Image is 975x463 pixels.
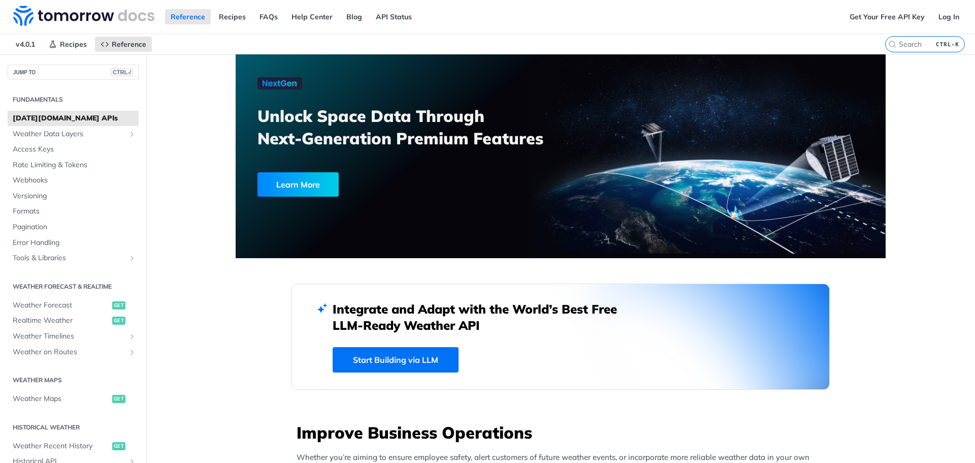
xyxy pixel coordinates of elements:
button: Show subpages for Weather on Routes [128,348,136,356]
h2: Historical Weather [8,423,139,432]
a: Log In [933,9,965,24]
div: Learn More [257,172,339,197]
h3: Improve Business Operations [297,421,830,444]
a: Tools & LibrariesShow subpages for Tools & Libraries [8,251,139,266]
a: Weather TimelinesShow subpages for Weather Timelines [8,329,139,344]
a: Start Building via LLM [333,347,459,373]
a: Blog [341,9,368,24]
kbd: CTRL-K [933,39,962,49]
a: Pagination [8,220,139,235]
span: [DATE][DOMAIN_NAME] APIs [13,113,136,124]
button: Show subpages for Weather Data Layers [128,130,136,138]
span: get [112,301,125,310]
span: Weather on Routes [13,347,125,357]
a: Reference [165,9,211,24]
span: Weather Timelines [13,331,125,342]
span: get [112,317,125,325]
a: Rate Limiting & Tokens [8,158,139,173]
a: Help Center [286,9,338,24]
span: Weather Data Layers [13,129,125,139]
a: Weather Recent Historyget [8,439,139,454]
button: JUMP TOCTRL-/ [8,65,139,80]
a: Weather Mapsget [8,391,139,407]
a: Recipes [213,9,251,24]
button: Show subpages for Tools & Libraries [128,254,136,262]
a: Versioning [8,189,139,204]
a: Error Handling [8,235,139,251]
span: get [112,442,125,450]
a: Weather Forecastget [8,298,139,313]
a: FAQs [254,9,283,24]
h3: Unlock Space Data Through Next-Generation Premium Features [257,105,572,149]
span: Weather Forecast [13,300,110,311]
img: Tomorrow.io Weather API Docs [13,6,154,26]
span: get [112,395,125,403]
a: Weather on RoutesShow subpages for Weather on Routes [8,345,139,360]
a: Access Keys [8,142,139,157]
svg: Search [888,40,896,48]
span: Webhooks [13,175,136,186]
span: Formats [13,206,136,217]
span: Error Handling [13,238,136,248]
span: Tools & Libraries [13,253,125,263]
span: Recipes [60,40,87,49]
img: NextGen [257,77,302,89]
a: Weather Data LayersShow subpages for Weather Data Layers [8,127,139,142]
a: Webhooks [8,173,139,188]
h2: Fundamentals [8,95,139,104]
span: Pagination [13,222,136,232]
h2: Integrate and Adapt with the World’s Best Free LLM-Ready Weather API [333,301,632,333]
span: Reference [112,40,146,49]
span: Access Keys [13,144,136,155]
span: Weather Maps [13,394,110,404]
a: Learn More [257,172,509,197]
a: Recipes [43,37,92,52]
button: Show subpages for Weather Timelines [128,332,136,341]
a: Formats [8,204,139,219]
span: Weather Recent History [13,441,110,451]
a: Get Your Free API Key [844,9,930,24]
a: Realtime Weatherget [8,313,139,328]
span: Rate Limiting & Tokens [13,160,136,170]
h2: Weather Maps [8,376,139,385]
a: API Status [370,9,417,24]
span: v4.0.1 [10,37,41,52]
span: Realtime Weather [13,316,110,326]
h2: Weather Forecast & realtime [8,282,139,291]
a: [DATE][DOMAIN_NAME] APIs [8,111,139,126]
span: Versioning [13,191,136,201]
span: CTRL-/ [111,68,133,76]
a: Reference [95,37,152,52]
